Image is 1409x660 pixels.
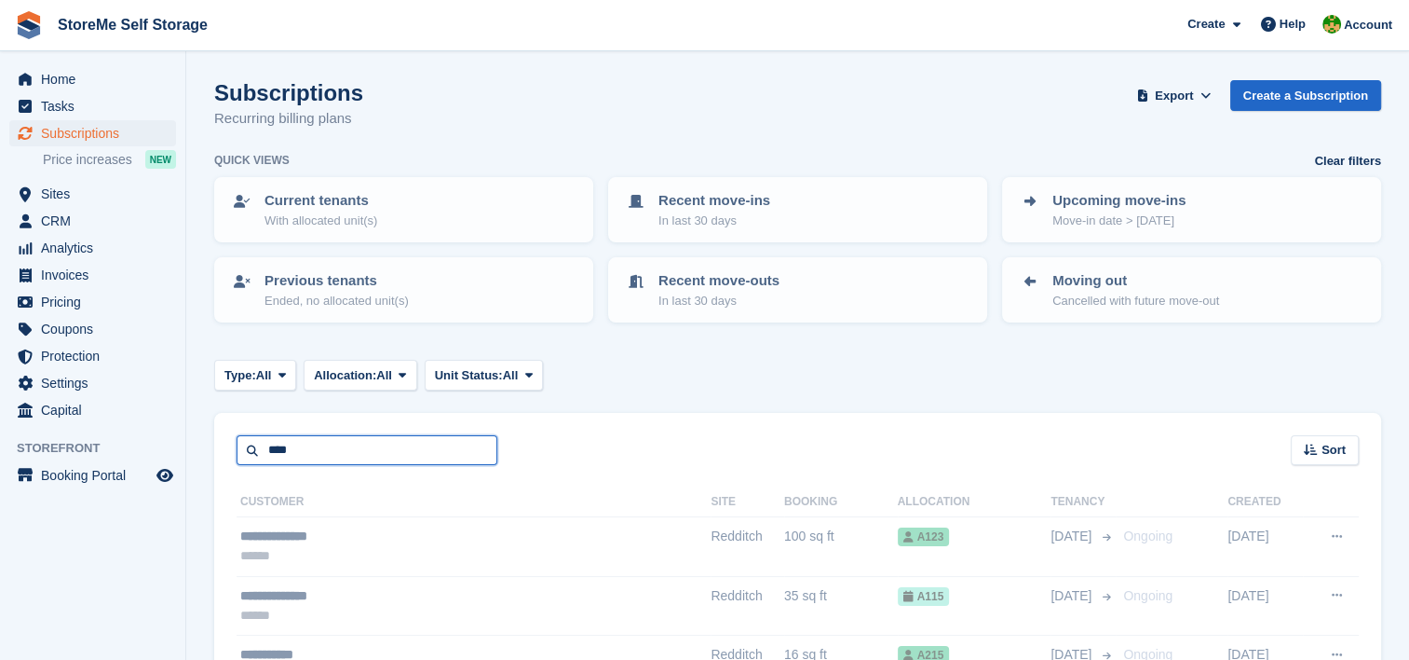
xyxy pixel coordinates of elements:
[610,179,985,241] a: Recent move-ins In last 30 days
[9,181,176,207] a: menu
[214,152,290,169] h6: Quick views
[9,93,176,119] a: menu
[1133,80,1215,111] button: Export
[145,150,176,169] div: NEW
[41,66,153,92] span: Home
[1314,152,1381,171] a: Clear filters
[1322,15,1341,34] img: StorMe
[1052,270,1219,292] p: Moving out
[9,397,176,423] a: menu
[214,80,363,105] h1: Subscriptions
[1155,87,1193,105] span: Export
[41,262,153,288] span: Invoices
[9,66,176,92] a: menu
[1187,15,1225,34] span: Create
[41,208,153,234] span: CRM
[264,270,409,292] p: Previous tenants
[41,316,153,342] span: Coupons
[41,93,153,119] span: Tasks
[1052,292,1219,310] p: Cancelled with future move-out
[9,316,176,342] a: menu
[1052,190,1185,212] p: Upcoming move-ins
[9,343,176,369] a: menu
[41,397,153,423] span: Capital
[658,190,770,212] p: Recent move-ins
[658,212,770,230] p: In last 30 days
[1052,212,1185,230] p: Move-in date > [DATE]
[41,462,153,488] span: Booking Portal
[41,370,153,396] span: Settings
[9,462,176,488] a: menu
[1004,259,1379,321] a: Moving out Cancelled with future move-out
[43,151,132,169] span: Price increases
[41,120,153,146] span: Subscriptions
[9,289,176,315] a: menu
[1004,179,1379,241] a: Upcoming move-ins Move-in date > [DATE]
[9,235,176,261] a: menu
[1230,80,1381,111] a: Create a Subscription
[41,343,153,369] span: Protection
[50,9,215,40] a: StoreMe Self Storage
[1344,16,1392,34] span: Account
[9,120,176,146] a: menu
[15,11,43,39] img: stora-icon-8386f47178a22dfd0bd8f6a31ec36ba5ce8667c1dd55bd0f319d3a0aa187defe.svg
[41,181,153,207] span: Sites
[9,262,176,288] a: menu
[658,292,779,310] p: In last 30 days
[9,370,176,396] a: menu
[658,270,779,292] p: Recent move-outs
[1280,15,1306,34] span: Help
[41,235,153,261] span: Analytics
[9,208,176,234] a: menu
[17,439,185,458] span: Storefront
[264,212,377,230] p: With allocated unit(s)
[214,108,363,130] p: Recurring billing plans
[264,190,377,212] p: Current tenants
[41,289,153,315] span: Pricing
[43,149,176,170] a: Price increases NEW
[610,259,985,321] a: Recent move-outs In last 30 days
[264,292,409,310] p: Ended, no allocated unit(s)
[216,179,591,241] a: Current tenants With allocated unit(s)
[154,464,176,487] a: Preview store
[216,259,591,321] a: Previous tenants Ended, no allocated unit(s)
